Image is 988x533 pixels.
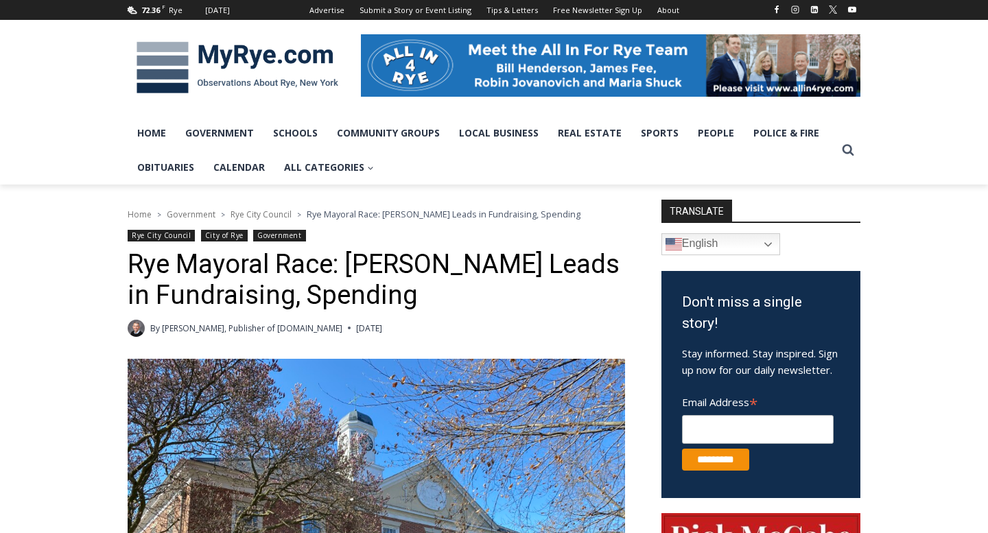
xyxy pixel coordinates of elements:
a: All Categories [274,150,384,185]
a: Government [176,116,263,150]
a: Linkedin [806,1,823,18]
span: 72.36 [141,5,160,15]
span: Rye Mayoral Race: [PERSON_NAME] Leads in Fundraising, Spending [307,208,580,220]
a: Local Business [449,116,548,150]
a: Home [128,209,152,220]
span: By [150,322,160,335]
a: Real Estate [548,116,631,150]
a: YouTube [844,1,860,18]
span: All Categories [284,160,374,175]
p: Stay informed. Stay inspired. Sign up now for our daily newsletter. [682,345,840,378]
a: Calendar [204,150,274,185]
h1: Rye Mayoral Race: [PERSON_NAME] Leads in Fundraising, Spending [128,249,625,311]
a: Rye City Council [128,230,195,241]
a: X [825,1,841,18]
span: > [221,210,225,220]
div: Rye [169,4,183,16]
a: [PERSON_NAME], Publisher of [DOMAIN_NAME] [162,322,342,334]
button: View Search Form [836,138,860,163]
img: en [666,236,682,252]
a: Facebook [768,1,785,18]
a: Author image [128,320,145,337]
a: Government [253,230,305,241]
span: > [297,210,301,220]
span: F [162,3,165,10]
nav: Primary Navigation [128,116,836,185]
time: [DATE] [356,322,382,335]
img: All in for Rye [361,34,860,96]
a: City of Rye [201,230,248,241]
a: Government [167,209,215,220]
img: MyRye.com [128,32,347,104]
a: Police & Fire [744,116,829,150]
a: Sports [631,116,688,150]
a: People [688,116,744,150]
label: Email Address [682,388,834,413]
a: Obituaries [128,150,204,185]
h3: Don't miss a single story! [682,292,840,335]
nav: Breadcrumbs [128,207,625,221]
a: Rye City Council [231,209,292,220]
div: [DATE] [205,4,230,16]
a: English [661,233,780,255]
a: Community Groups [327,116,449,150]
strong: TRANSLATE [661,200,732,222]
a: Schools [263,116,327,150]
a: Instagram [787,1,803,18]
a: Home [128,116,176,150]
span: > [157,210,161,220]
